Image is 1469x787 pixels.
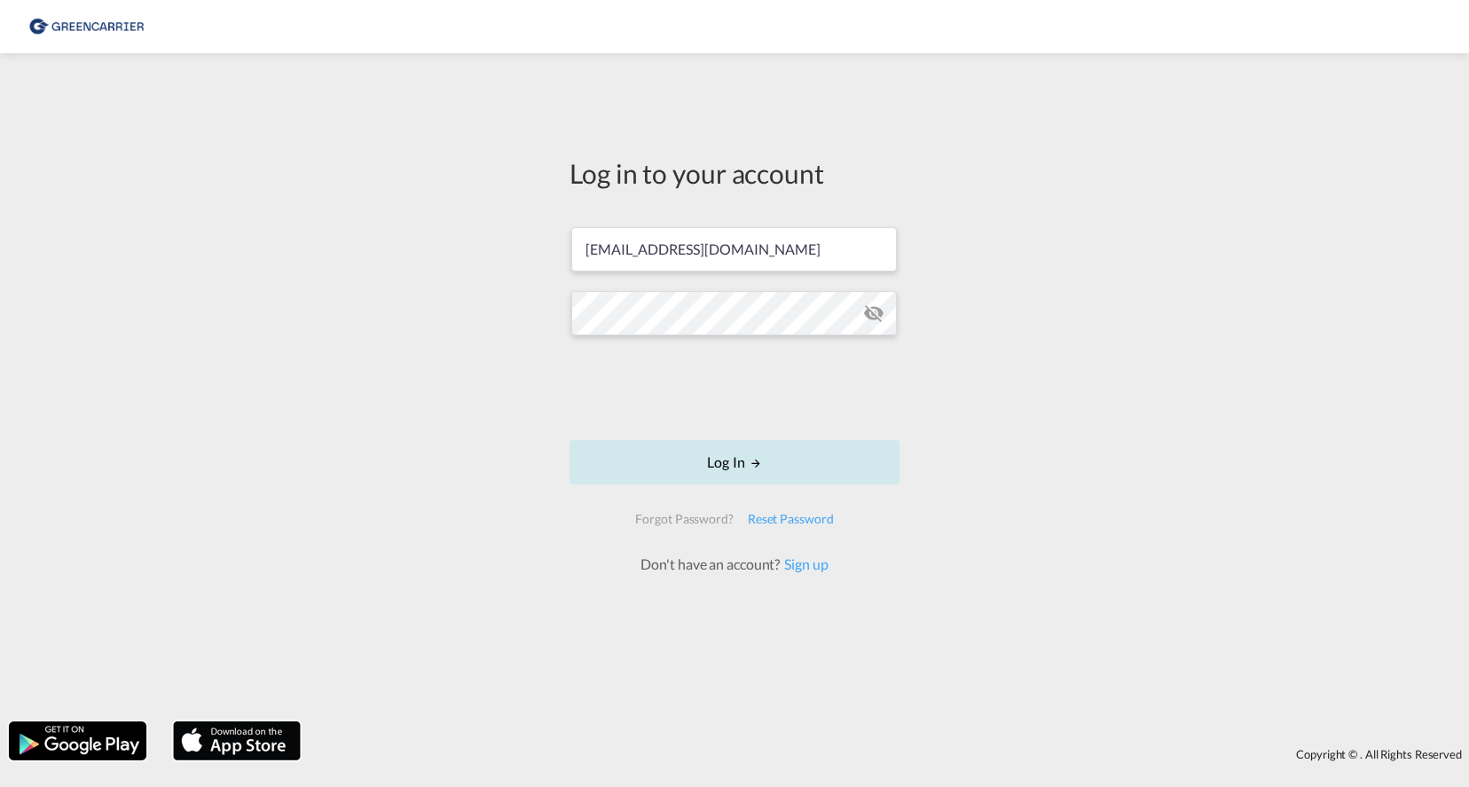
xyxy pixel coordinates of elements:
[27,7,146,47] img: 8cf206808afe11efa76fcd1e3d746489.png
[171,720,302,762] img: apple.png
[600,353,869,422] iframe: reCAPTCHA
[780,555,828,572] a: Sign up
[621,555,847,574] div: Don't have an account?
[863,303,884,324] md-icon: icon-eye-off
[741,503,841,535] div: Reset Password
[628,503,740,535] div: Forgot Password?
[570,440,899,484] button: LOGIN
[7,720,148,762] img: google.png
[570,154,899,192] div: Log in to your account
[571,227,897,272] input: Enter email/phone number
[310,739,1469,769] div: Copyright © . All Rights Reserved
